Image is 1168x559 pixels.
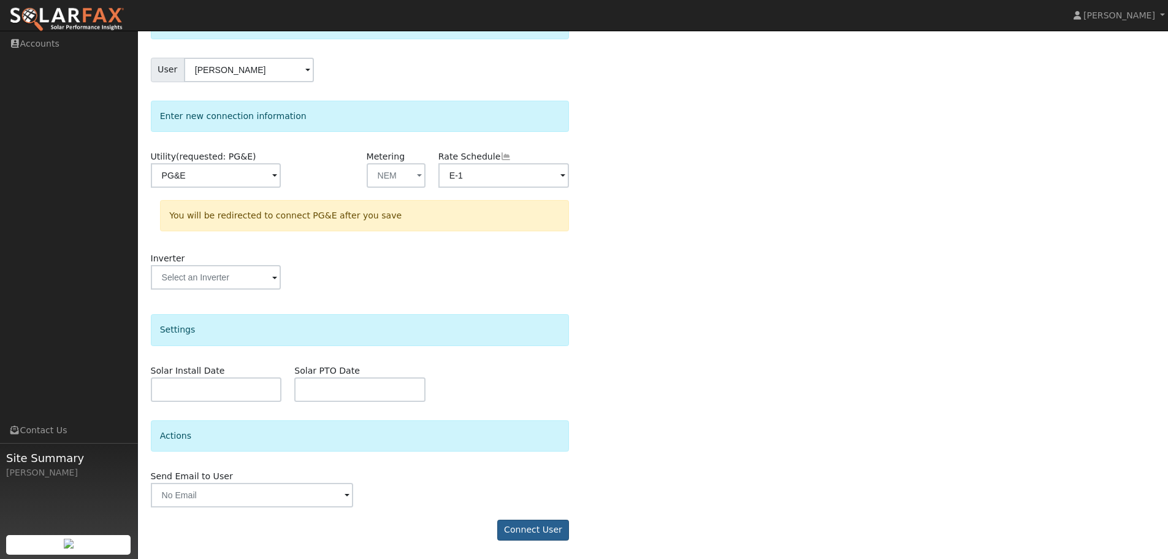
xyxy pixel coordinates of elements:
span: Site Summary [6,450,131,466]
img: retrieve [64,539,74,549]
label: Rate Schedule [438,150,511,163]
label: Solar Install Date [151,364,225,377]
div: Actions [151,420,570,452]
button: NEM [367,163,426,188]
label: Send Email to User [151,470,233,483]
input: No Email [151,483,354,507]
img: SolarFax [9,7,124,33]
label: Metering [367,150,405,163]
div: You will be redirected to connect PG&E after you save [160,200,569,231]
span: User [151,58,185,82]
input: Select an Inverter [151,265,281,290]
label: Inverter [151,252,185,265]
input: Select a User [184,58,314,82]
label: Utility [151,150,256,163]
span: [PERSON_NAME] [1083,10,1155,20]
div: [PERSON_NAME] [6,466,131,479]
div: Enter new connection information [151,101,570,132]
div: Settings [151,314,570,345]
span: (requested: PG&E) [176,152,256,161]
button: Connect User [497,520,570,541]
input: Select a Utility [151,163,281,188]
label: Solar PTO Date [294,364,360,377]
